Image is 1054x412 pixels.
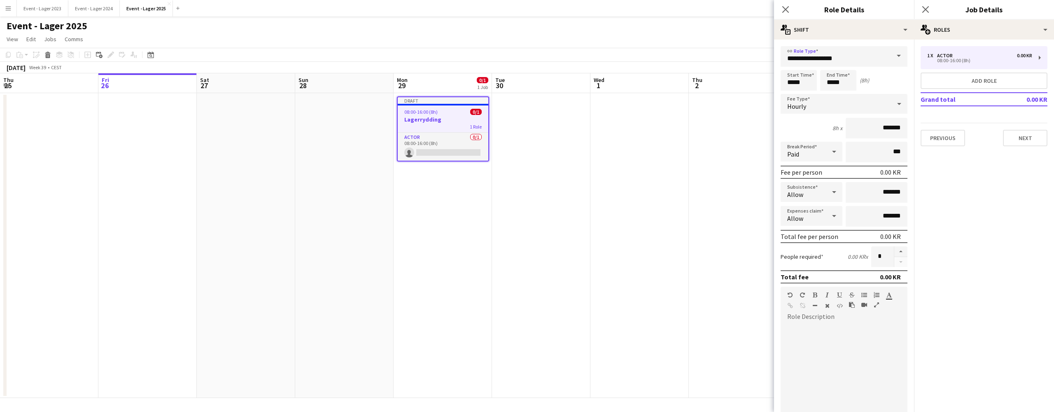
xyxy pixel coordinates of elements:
[44,35,56,43] span: Jobs
[27,64,48,70] span: Week 39
[999,93,1047,106] td: 0.00 KR
[61,34,86,44] a: Comms
[102,76,109,84] span: Fri
[7,63,26,72] div: [DATE]
[921,73,1047,89] button: Add role
[404,109,438,115] span: 08:00-16:00 (8h)
[68,0,120,16] button: Event - Lager 2024
[781,273,809,281] div: Total fee
[824,302,830,309] button: Clear Formatting
[398,116,488,123] h3: Lagerrydding
[398,97,488,104] div: Draft
[774,20,914,40] div: Shift
[914,4,1054,15] h3: Job Details
[7,20,87,32] h1: Event - Lager 2025
[494,81,505,90] span: 30
[1017,53,1032,59] div: 0.00 KR
[396,81,408,90] span: 29
[787,190,803,199] span: Allow
[3,34,21,44] a: View
[849,302,855,308] button: Paste as plain text
[298,76,308,84] span: Sun
[921,93,999,106] td: Grand total
[774,4,914,15] h3: Role Details
[832,124,842,132] div: 8h x
[787,292,793,298] button: Undo
[297,81,308,90] span: 28
[470,124,482,130] span: 1 Role
[927,53,937,59] div: 1 x
[861,292,867,298] button: Unordered List
[594,76,604,84] span: Wed
[837,302,842,309] button: HTML Code
[880,168,901,176] div: 0.00 KR
[886,292,892,298] button: Text Color
[1003,130,1047,146] button: Next
[937,53,956,59] div: Actor
[849,292,855,298] button: Strikethrough
[477,84,488,90] div: 1 Job
[7,35,18,43] span: View
[824,292,830,298] button: Italic
[787,150,799,158] span: Paid
[812,292,818,298] button: Bold
[397,76,408,84] span: Mon
[787,102,806,110] span: Hourly
[200,76,209,84] span: Sat
[65,35,83,43] span: Comms
[692,76,702,84] span: Thu
[787,214,803,222] span: Allow
[880,232,901,241] div: 0.00 KR
[23,34,39,44] a: Edit
[781,232,838,241] div: Total fee per person
[100,81,109,90] span: 26
[199,81,209,90] span: 27
[691,81,702,90] span: 2
[921,130,965,146] button: Previous
[2,81,14,90] span: 25
[848,253,868,260] div: 0.00 KR x
[397,96,489,162] app-job-card: Draft08:00-16:00 (8h)0/1Lagerrydding1 RoleActor0/108:00-16:00 (8h)
[781,253,823,260] label: People required
[914,20,1054,40] div: Roles
[860,77,869,84] div: (8h)
[874,302,879,308] button: Fullscreen
[398,133,488,161] app-card-role: Actor0/108:00-16:00 (8h)
[927,59,1032,63] div: 08:00-16:00 (8h)
[17,0,68,16] button: Event - Lager 2023
[800,292,805,298] button: Redo
[837,292,842,298] button: Underline
[812,302,818,309] button: Horizontal Line
[880,273,901,281] div: 0.00 KR
[470,109,482,115] span: 0/1
[120,0,173,16] button: Event - Lager 2025
[51,64,62,70] div: CEST
[3,76,14,84] span: Thu
[781,168,822,176] div: Fee per person
[874,292,879,298] button: Ordered List
[477,77,488,83] span: 0/1
[861,302,867,308] button: Insert video
[894,246,907,257] button: Increase
[41,34,60,44] a: Jobs
[495,76,505,84] span: Tue
[26,35,36,43] span: Edit
[592,81,604,90] span: 1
